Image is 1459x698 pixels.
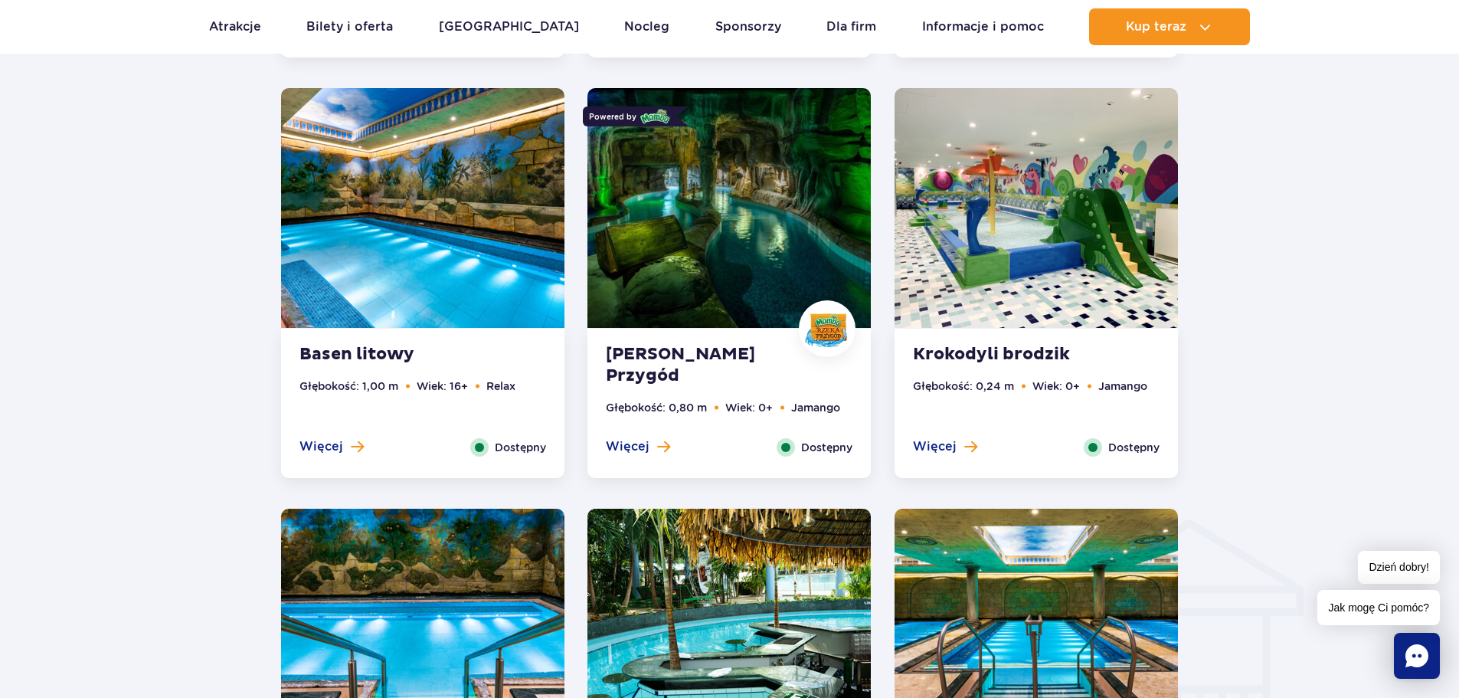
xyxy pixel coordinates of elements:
[299,438,364,455] button: Więcej
[895,88,1178,328] img: Baby pool Jay
[417,378,468,395] li: Wiek: 16+
[913,344,1098,365] strong: Krokodyli brodzik
[299,438,343,455] span: Więcej
[583,107,677,126] div: Powered by
[640,108,671,125] img: Mamba logo
[606,438,670,455] button: Więcej
[486,378,515,395] li: Relax
[299,344,485,365] strong: Basen litowy
[209,8,261,45] a: Atrakcje
[913,378,1014,395] li: Głębokość: 0,24 m
[495,439,546,456] span: Dostępny
[1098,378,1147,395] li: Jamango
[439,8,579,45] a: [GEOGRAPHIC_DATA]
[922,8,1044,45] a: Informacje i pomoc
[715,8,781,45] a: Sponsorzy
[299,378,398,395] li: Głębokość: 1,00 m
[1317,590,1440,625] span: Jak mogę Ci pomóc?
[1032,378,1080,395] li: Wiek: 0+
[606,344,791,387] strong: [PERSON_NAME] Przygód
[801,439,852,456] span: Dostępny
[913,438,977,455] button: Więcej
[791,399,840,416] li: Jamango
[624,8,669,45] a: Nocleg
[1126,20,1186,34] span: Kup teraz
[606,438,649,455] span: Więcej
[1108,439,1160,456] span: Dostępny
[826,8,876,45] a: Dla firm
[281,88,564,328] img: Lithium Pool
[1358,551,1440,584] span: Dzień dobry!
[913,438,957,455] span: Więcej
[606,399,707,416] li: Głębokość: 0,80 m
[1089,8,1250,45] button: Kup teraz
[587,88,871,328] img: Mamba Adventure river
[1394,633,1440,679] div: Chat
[306,8,393,45] a: Bilety i oferta
[725,399,773,416] li: Wiek: 0+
